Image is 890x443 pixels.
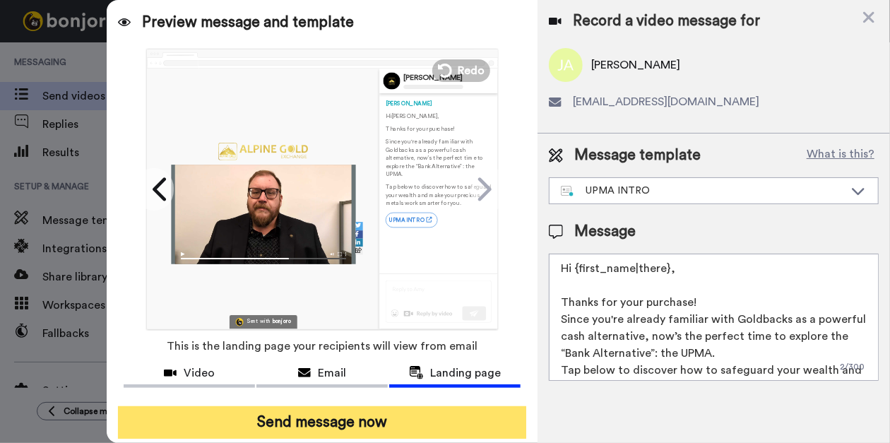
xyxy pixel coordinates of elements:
p: Since you're already familiar with Goldbacks as a powerful cash alternative, now’s the perfect ti... [385,138,491,178]
div: bonjoro [273,319,291,324]
span: This is the landing page your recipients will view from email [167,331,478,362]
img: d0a47b8c-7aba-49c7-b0f1-4494c27ba45a [218,143,308,160]
img: nextgen-template.svg [561,186,574,197]
img: player-controls-full.svg [171,247,355,264]
p: Tap below to discover how to safeguard your wealth and make your precious metals work smarter for... [385,183,491,207]
span: [EMAIL_ADDRESS][DOMAIN_NAME] [573,93,759,110]
span: Message [574,221,636,242]
p: Thanks for your purchase! [385,125,491,133]
span: Video [184,365,215,382]
div: [PERSON_NAME] [385,99,491,107]
button: What is this? [802,145,879,166]
textarea: Hi {first_name|there}, Thanks for your purchase! Since you're already familiar with Goldbacks as ... [549,254,879,381]
span: Landing page [431,365,502,382]
button: Send message now [118,406,526,439]
span: Message template [574,145,701,166]
p: Hi [PERSON_NAME] , [385,112,491,119]
img: Bonjoro Logo [235,318,243,326]
div: UPMA INTRO [561,184,844,198]
img: reply-preview.svg [385,280,491,322]
a: UPMA INTRO [385,212,437,227]
span: Email [318,365,346,382]
div: Sent with [247,319,270,324]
